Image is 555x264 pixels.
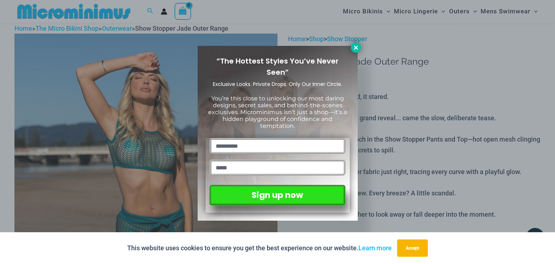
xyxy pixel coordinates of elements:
button: Sign up now [210,185,345,205]
button: Close [351,43,361,53]
span: Exclusive Looks. Private Drops. Only Our Inner Circle. [213,81,342,88]
span: “The Hottest Styles You’ve Never Seen” [216,56,339,77]
span: You’re this close to unlocking our most daring designs, secret sales, and behind-the-scenes exclu... [208,95,347,130]
a: Learn more [358,244,392,252]
button: Accept [397,239,428,257]
p: This website uses cookies to ensure you get the best experience on our website. [127,243,392,254]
